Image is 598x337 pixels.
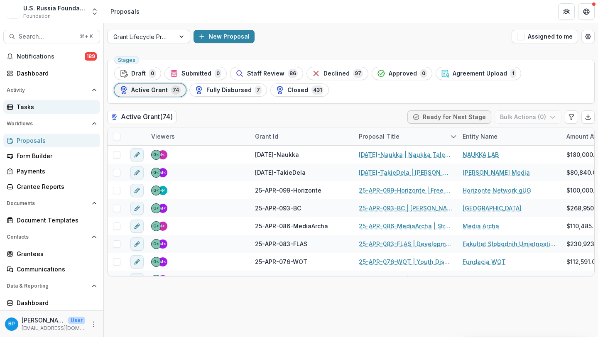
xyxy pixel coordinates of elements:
div: Proposals [17,136,93,145]
a: 25-APR-099-Horizonte | Free Press Resilience: Legal Protection and Holistic Support for Media Pro... [359,186,453,195]
div: Gennady Podolny <gpodolny@usrf.us> [153,206,159,210]
span: 7 [255,85,262,95]
span: 25-APR-086-MediaArcha [255,222,328,230]
span: Fully Disbursed [206,87,252,94]
button: Open Data & Reporting [3,279,100,293]
div: ⌘ + K [78,32,95,41]
div: Grant Id [250,127,354,145]
span: Search... [19,33,75,40]
div: U.S. Russia Foundation [23,4,86,12]
span: Closed [287,87,308,94]
a: 25-APR-093-BC | [PERSON_NAME] Center for the Study of Civil Society and Human Rights and Smolny B... [359,204,453,212]
div: Entity Name [458,127,561,145]
button: edit [130,166,144,179]
a: 25-APR-076-WOT | Youth Discussion Clubs The Politics Space [359,257,453,266]
div: Communications [17,265,93,274]
a: Form Builder [3,149,100,163]
div: Gennady Podolny <gpodolny@usrf.us> [153,171,159,175]
span: Active Grant [131,87,168,94]
a: 25-APR-083-FLAS | Development of the Faculty of Liberal Arts and Sciences in [GEOGRAPHIC_DATA] – ... [359,239,453,248]
div: Gennady Podolny <gpodolny@usrf.us> [153,153,159,157]
div: Tasks [17,103,93,111]
button: edit [130,148,144,161]
a: NAUKKA LAB [463,150,499,159]
button: Submitted0 [164,67,227,80]
button: Open Contacts [3,230,100,244]
span: [DATE]-Naukka [255,150,299,159]
button: Edit table settings [565,110,578,124]
a: Media Archa [463,222,499,230]
span: 1 [510,69,516,78]
button: Approved0 [372,67,432,80]
button: Open table manager [581,30,595,43]
a: [GEOGRAPHIC_DATA] [463,204,522,212]
button: Open Documents [3,197,100,210]
a: Dashboard [3,296,100,310]
span: Foundation [23,12,51,20]
div: Viewers [146,132,180,141]
button: edit [130,237,144,251]
button: Closed431 [270,83,329,97]
button: Draft0 [114,67,161,80]
span: Documents [7,200,88,206]
span: Contacts [7,234,88,240]
span: 74 [171,85,181,95]
div: Igor Zevelev <izevelev@usrf.us> [161,153,165,157]
button: Search... [3,30,100,43]
span: Data & Reporting [7,283,88,289]
img: U.S. Russia Foundation [7,5,20,18]
span: 86 [288,69,298,78]
span: 0 [420,69,427,78]
span: Workflows [7,121,88,127]
span: Notifications [17,53,85,60]
button: Notifications189 [3,50,100,63]
div: Maria Lvova <mlvova@usrf.us> [159,171,166,175]
button: Ready for Next Stage [407,110,491,124]
div: Entity Name [458,132,502,141]
span: Submitted [181,70,211,77]
button: Staff Review86 [230,67,303,80]
a: Tasks [3,100,100,114]
span: 0 [149,69,156,78]
a: 25-APR-086-MediaArcha | Strengthening technologically advanced high-impact journalism to ensure k... [359,222,453,230]
a: Grantees [3,247,100,261]
a: [DATE]-Naukka | Naukka Talents: Empowering Russian STEM Professionals for Global Innovation throu... [359,150,453,159]
div: Grant Id [250,132,283,141]
span: [DATE]-TakieDela [255,168,306,177]
h2: Active Grant ( 74 ) [107,111,176,123]
button: Active Grant74 [114,83,186,97]
a: Freedom House, Inc [463,275,520,284]
p: [PERSON_NAME] [22,316,65,325]
a: Dashboard [3,66,100,80]
a: [PERSON_NAME] Media [463,168,530,177]
button: Fully Disbursed7 [189,83,267,97]
div: Proposals [110,7,140,16]
a: Horizonte Network gUG [463,186,531,195]
div: Ruslan Garipov <rgaripov@usrf.us> [160,188,166,193]
span: Staff Review [247,70,284,77]
a: Fakultet Slobodnih Umjetnosti i Nauka (FLAS) [463,239,556,248]
div: Proposal Title [354,127,458,145]
button: Declined97 [306,67,368,80]
div: Maria Lvova <mlvova@usrf.us> [159,206,166,210]
button: edit [130,220,144,233]
span: 25-APR-073-FH [255,275,301,284]
a: 25-APR-073-FH | Supporting Relocated Civic Activists [359,275,453,284]
span: Agreement Upload [453,70,507,77]
div: Form Builder [17,151,93,160]
div: Maria Lvova <mlvova@usrf.us> [159,242,166,246]
button: edit [130,202,144,215]
span: 189 [85,52,97,61]
button: More [88,319,98,329]
div: Document Templates [17,216,93,225]
div: Grantees [17,249,93,258]
button: Bulk Actions (0) [495,110,561,124]
div: Bennett P [8,321,15,327]
button: Agreement Upload1 [436,67,521,80]
button: Assigned to me [512,30,578,43]
span: 25-APR-099-Horizonte [255,186,321,195]
svg: sorted descending [450,133,457,140]
div: Dashboard [17,69,93,78]
a: Payments [3,164,100,178]
div: Viewers [146,127,250,145]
